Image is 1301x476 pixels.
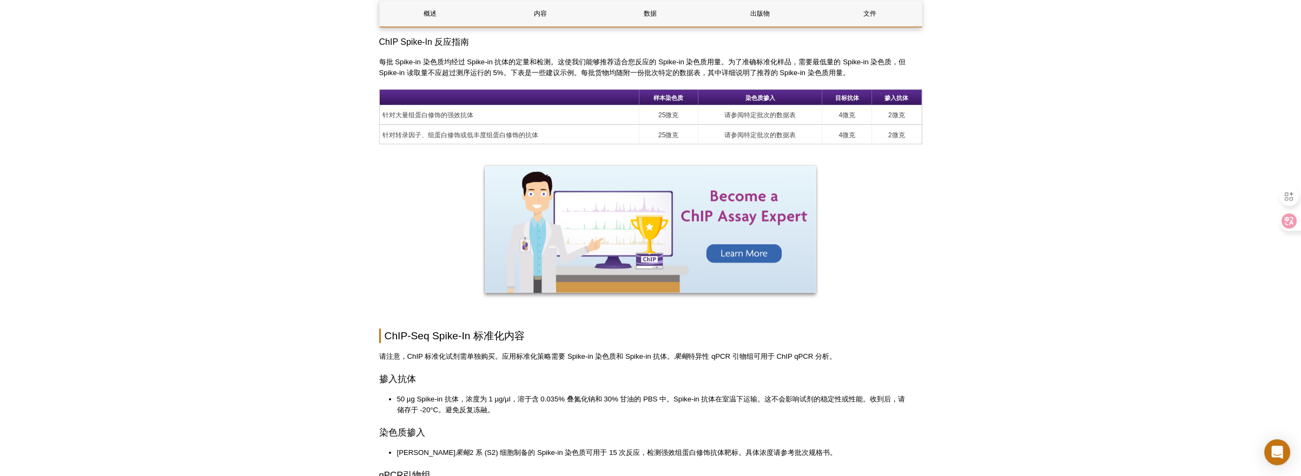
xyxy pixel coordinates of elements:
[653,95,683,101] font: 样本染色质
[835,95,859,101] font: 目标抗体
[490,1,591,26] a: 内容
[382,131,538,138] font: 针对转录因子、组蛋白修饰或低丰度组蛋白修饰的抗体
[709,1,811,26] a: 出版物
[863,10,876,17] font: 文件
[380,1,481,26] a: 概述
[688,352,836,360] font: 特异性 qPCR 引物组可用于 ChIP qPCR 分析。
[379,58,906,77] font: 每批 Spike-in 染色质均经过 Spike-in 抗体的定量和检测。这使我们能够推荐适合您反应的 Spike-in 染色质用量。为了准确标准化样品，需要最低量的 Spike-in 染色质，...
[599,1,701,26] a: 数据
[658,131,678,138] font: 25微克
[884,95,908,101] font: 掺入抗体
[674,352,688,360] font: 果蝇
[888,131,905,138] font: 2微克
[455,448,470,457] font: 果蝇
[838,131,855,138] font: 4微克
[1264,439,1290,465] div: 打开 Intercom Messenger
[379,374,416,384] font: 掺入抗体
[379,37,470,46] font: ChIP Spike-In 反应指南
[819,1,921,26] a: 文件
[724,131,796,138] font: 请参阅特定批次的数据表
[424,10,437,17] font: 概述
[750,10,770,17] font: 出版物
[382,111,473,119] font: 针对大量组蛋白修饰的强效抗体
[470,448,837,457] font: 2 系 (S2) 细胞制备的 Spike-in 染色质可用于 15 次反应，检测强效组蛋白修饰抗体靶标。具体浓度请参考批次规格书。
[534,10,547,17] font: 内容
[485,166,816,293] img: 成为 ChIP 检测专家
[724,111,796,119] font: 请参阅特定批次的数据表
[644,10,657,17] font: 数据
[745,95,775,101] font: 染色质掺入
[658,111,678,119] font: 25微克
[397,395,906,414] font: 50 µg Spike-in 抗体，浓度为 1 µg/µl，溶于含 0.035% 叠氮化钠和 30% 甘油的 PBS 中。Spike-in 抗体在室温下运输。这不会影响试剂的稳定性或性能。收到后...
[379,352,675,360] font: 请注意，ChIP 标准化试剂需单独购买。应用标准化策略需要 Spike-in 染色质和 Spike-in 抗体。
[888,111,905,119] font: 2微克
[379,427,425,438] font: 染色质掺入
[838,111,855,119] font: 4微克
[385,330,525,341] font: ChIP-Seq Spike-In 标准化内容
[397,448,455,457] font: [PERSON_NAME]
